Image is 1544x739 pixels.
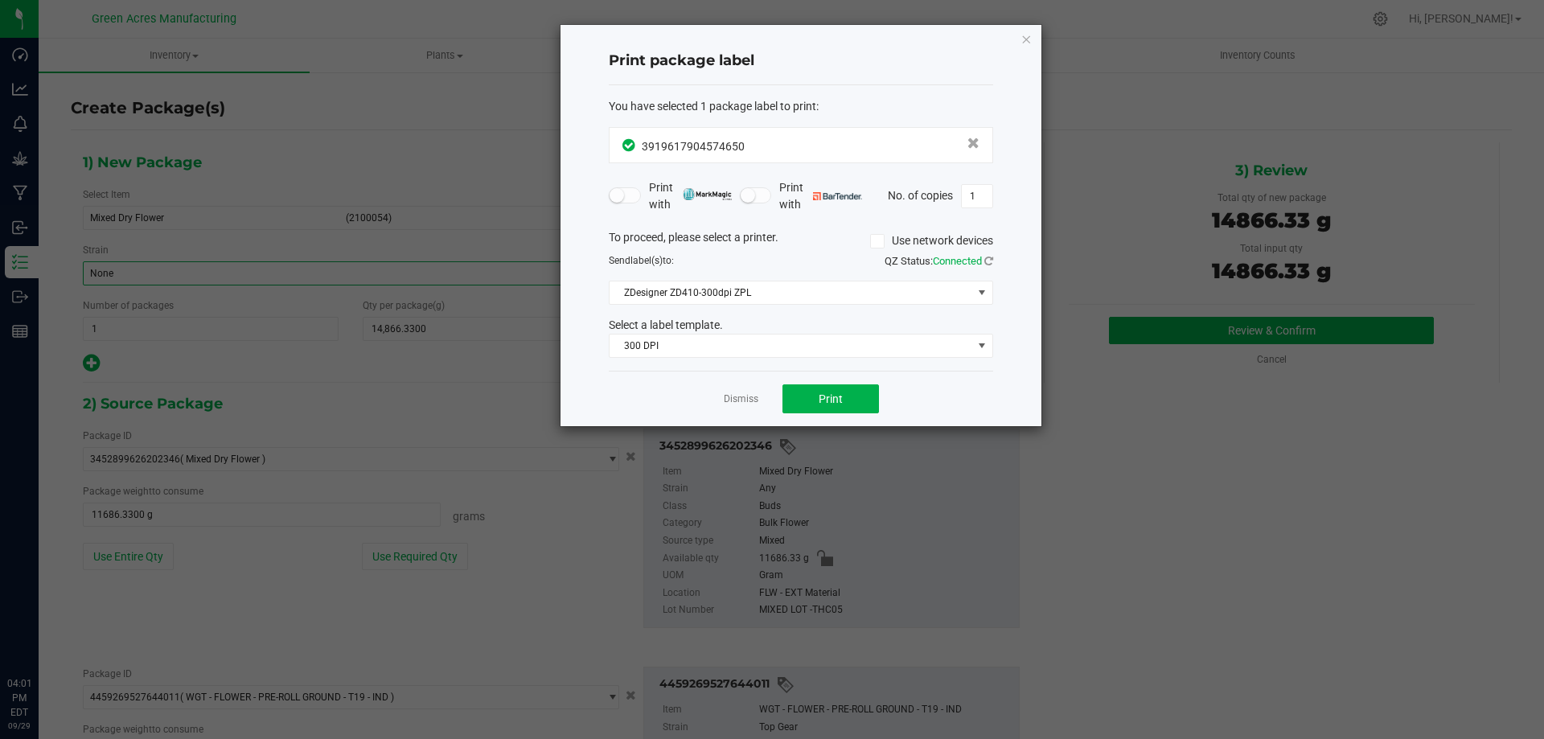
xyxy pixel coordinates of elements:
[622,137,638,154] span: In Sync
[597,317,1005,334] div: Select a label template.
[683,188,732,200] img: mark_magic_cybra.png
[813,192,862,200] img: bartender.png
[888,188,953,201] span: No. of copies
[779,179,862,213] span: Print with
[885,255,993,267] span: QZ Status:
[819,392,843,405] span: Print
[724,392,758,406] a: Dismiss
[782,384,879,413] button: Print
[609,255,674,266] span: Send to:
[870,232,993,249] label: Use network devices
[597,229,1005,253] div: To proceed, please select a printer.
[630,255,663,266] span: label(s)
[933,255,982,267] span: Connected
[610,335,972,357] span: 300 DPI
[642,140,745,153] span: 3919617904574650
[609,100,816,113] span: You have selected 1 package label to print
[649,179,732,213] span: Print with
[609,51,993,72] h4: Print package label
[610,281,972,304] span: ZDesigner ZD410-300dpi ZPL
[609,98,993,115] div: :
[16,610,64,659] iframe: Resource center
